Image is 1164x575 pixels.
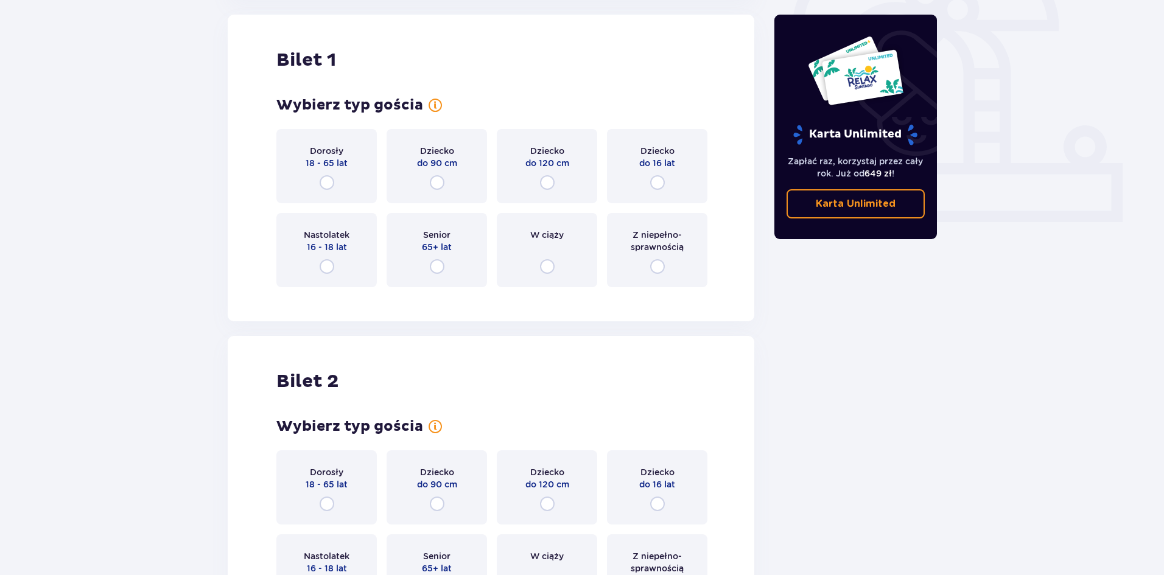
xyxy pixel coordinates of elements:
span: 65+ lat [422,241,452,253]
span: 16 - 18 lat [307,562,347,574]
span: Dziecko [640,145,675,157]
p: Karta Unlimited [792,124,919,145]
span: 65+ lat [422,562,452,574]
p: Karta Unlimited [816,197,896,211]
span: W ciąży [530,550,564,562]
span: do 120 cm [525,478,569,490]
span: Nastolatek [304,550,349,562]
h2: Bilet 2 [276,370,338,393]
span: Nastolatek [304,229,349,241]
span: 18 - 65 lat [306,157,348,169]
span: Z niepełno­sprawnością [618,550,696,574]
h3: Wybierz typ gościa [276,96,423,114]
span: Z niepełno­sprawnością [618,229,696,253]
span: Senior [423,550,451,562]
span: do 90 cm [417,157,457,169]
span: 18 - 65 lat [306,478,348,490]
span: do 90 cm [417,478,457,490]
span: do 16 lat [639,157,675,169]
img: Dwie karty całoroczne do Suntago z napisem 'UNLIMITED RELAX', na białym tle z tropikalnymi liśćmi... [807,35,904,106]
span: Dziecko [530,145,564,157]
span: Dziecko [530,466,564,478]
span: Senior [423,229,451,241]
span: Dorosły [310,466,343,478]
h3: Wybierz typ gościa [276,417,423,436]
a: Karta Unlimited [787,189,925,218]
span: do 120 cm [525,157,569,169]
p: Zapłać raz, korzystaj przez cały rok. Już od ! [787,155,925,179]
h2: Bilet 1 [276,49,336,72]
span: Dziecko [420,466,454,478]
span: do 16 lat [639,478,675,490]
span: 16 - 18 lat [307,241,347,253]
span: Dziecko [640,466,675,478]
span: 649 zł [864,169,892,178]
span: Dziecko [420,145,454,157]
span: W ciąży [530,229,564,241]
span: Dorosły [310,145,343,157]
